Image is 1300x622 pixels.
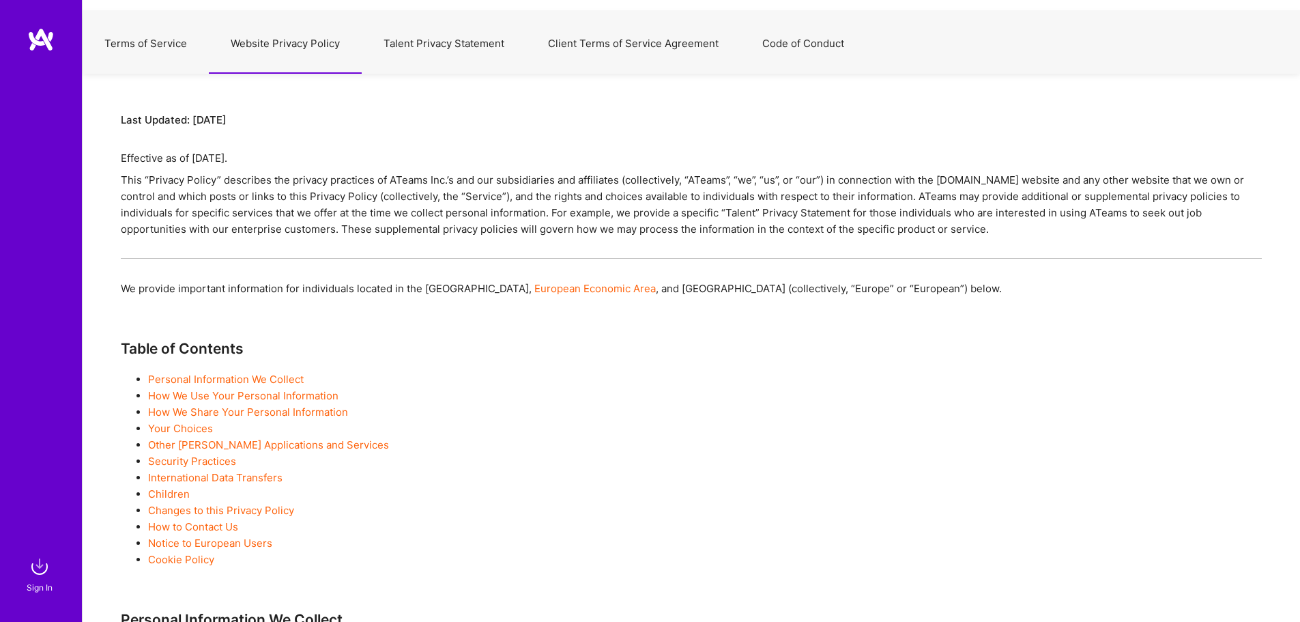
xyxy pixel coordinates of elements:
a: Other [PERSON_NAME] Applications and Services [148,438,389,451]
img: logo [27,27,55,52]
a: How We Use Your Personal Information [148,389,338,402]
div: We provide important information for individuals located in the [GEOGRAPHIC_DATA], , and [GEOGRAP... [121,281,1262,297]
a: European Economic Area [534,282,656,295]
a: How to Contact Us [148,520,238,533]
a: Security Practices [148,455,236,468]
button: Website Privacy Policy [209,14,362,74]
button: Terms of Service [83,14,209,74]
button: Client Terms of Service Agreement [526,14,740,74]
button: Code of Conduct [740,14,866,74]
button: Talent Privacy Statement [362,14,526,74]
a: Your Choices [148,422,213,435]
a: Notice to European Users [148,537,272,550]
h3: Table of Contents [121,340,1262,357]
div: This “Privacy Policy” describes the privacy practices of ATeams Inc.’s and our subsidiaries and a... [121,172,1262,238]
a: Children [148,487,190,500]
div: Last Updated: [DATE] [121,112,1262,128]
div: Effective as of [DATE]. [121,150,1262,167]
a: International Data Transfers [148,471,283,484]
a: sign inSign In [29,553,53,595]
a: How We Share Your Personal Information [148,406,348,419]
img: sign in [26,553,53,580]
a: Cookie Policy [148,553,214,566]
div: Sign In [27,580,53,595]
a: Personal Information We Collect [148,373,304,386]
a: Changes to this Privacy Policy [148,504,294,517]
